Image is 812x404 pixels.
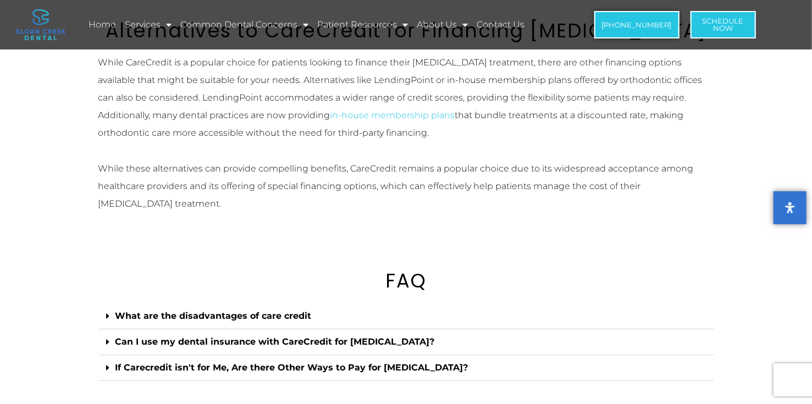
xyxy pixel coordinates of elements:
[691,11,756,38] a: ScheduleNow
[703,18,744,32] span: Schedule Now
[476,12,527,37] a: Contact Us
[330,110,455,120] a: in-house membership plans
[87,12,118,37] a: Home
[316,12,410,37] a: Patient Resources
[98,303,714,329] div: What are the disadvantages of care credit
[179,12,310,37] a: Common Dental Concerns
[415,12,470,37] a: About Us
[115,362,468,373] a: If Carecredit isn't for Me, Are there Other Ways to Pay for [MEDICAL_DATA]?
[115,311,312,321] a: What are the disadvantages of care credit
[16,9,65,40] img: logo
[594,11,680,38] a: [PHONE_NUMBER]
[87,12,557,37] nav: Menu
[115,336,435,347] a: Can I use my dental insurance with CareCredit for [MEDICAL_DATA]?
[98,160,714,213] p: While these alternatives can provide compelling benefits, CareCredit remains a popular choice due...
[98,355,714,381] div: If Carecredit isn't for Me, Are there Other Ways to Pay for [MEDICAL_DATA]?
[602,21,672,29] span: [PHONE_NUMBER]
[98,54,714,142] p: While CareCredit is a popular choice for patients looking to finance their [MEDICAL_DATA] treatme...
[98,269,714,292] h2: FAQ
[123,12,173,37] a: Services
[98,329,714,355] div: Can I use my dental insurance with CareCredit for [MEDICAL_DATA]?
[774,191,807,224] button: Open Accessibility Panel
